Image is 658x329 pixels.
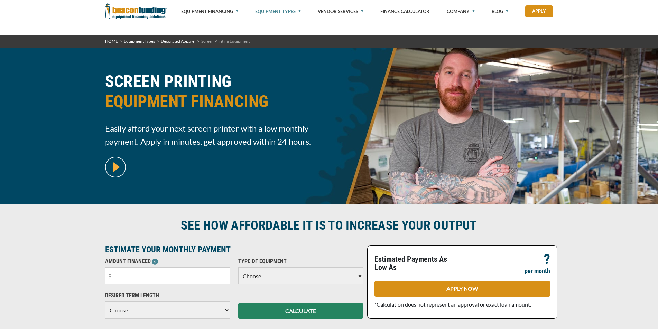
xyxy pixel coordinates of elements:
a: Equipment Types [124,39,155,44]
a: Apply [525,5,553,17]
input: $ [105,267,230,284]
a: HOME [105,39,118,44]
p: per month [525,267,550,275]
p: DESIRED TERM LENGTH [105,291,230,300]
a: Decorated Apparel [161,39,195,44]
h2: SEE HOW AFFORDABLE IT IS TO INCREASE YOUR OUTPUT [105,217,553,233]
img: video modal pop-up play button [105,157,126,177]
h1: SCREEN PRINTING [105,71,325,117]
a: APPLY NOW [374,281,550,297]
span: Screen Printing Equipment [201,39,250,44]
p: Estimated Payments As Low As [374,255,458,272]
p: AMOUNT FINANCED [105,257,230,265]
p: ? [544,255,550,263]
span: EQUIPMENT FINANCING [105,91,325,112]
p: ESTIMATE YOUR MONTHLY PAYMENT [105,245,363,254]
p: TYPE OF EQUIPMENT [238,257,363,265]
span: *Calculation does not represent an approval or exact loan amount. [374,301,531,308]
button: CALCULATE [238,303,363,319]
span: Easily afford your next screen printer with a low monthly payment. Apply in minutes, get approved... [105,122,325,148]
